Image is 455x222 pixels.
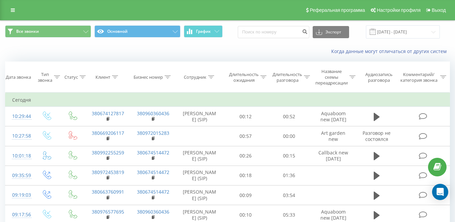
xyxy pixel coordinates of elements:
td: [PERSON_NAME] (SIP) [175,186,224,205]
td: 00:15 [267,146,311,166]
a: Когда данные могут отличаться от других систем [331,48,450,54]
input: Поиск по номеру [238,26,309,38]
button: Основной [94,25,180,38]
div: 10:01:18 [12,149,26,163]
div: Клиент [95,74,110,80]
div: 09:35:59 [12,169,26,182]
span: Выход [432,7,446,13]
a: 380663760991 [92,189,124,195]
div: Длительность разговора [273,72,302,83]
div: 10:29:44 [12,110,26,123]
div: Дата звонка [6,74,31,80]
a: 380960360436 [137,110,169,117]
div: Тип звонка [38,72,52,83]
button: График [184,25,223,38]
a: 380976577695 [92,208,124,215]
td: 00:52 [267,107,311,126]
button: Экспорт [313,26,349,38]
div: Статус [64,74,78,80]
span: Настройки профиля [377,7,421,13]
td: [PERSON_NAME] (SIP) [175,146,224,166]
td: 00:09 [224,186,267,205]
a: 380674514472 [137,189,169,195]
td: 00:57 [224,126,267,146]
a: 380960360436 [137,208,169,215]
td: [PERSON_NAME] (SIP) [175,107,224,126]
a: 380669206117 [92,130,124,136]
span: Разговор не состоялся [363,130,391,142]
div: Бизнес номер [134,74,163,80]
td: 00:12 [224,107,267,126]
td: Аrt garden new [311,126,356,146]
td: 00:00 [267,126,311,146]
div: Длительность ожидания [229,72,259,83]
div: Комментарий/категория звонка [399,72,438,83]
div: 09:17:56 [12,208,26,221]
div: Open Intercom Messenger [432,184,448,200]
td: [PERSON_NAME] (SIP) [175,166,224,185]
a: 380674514472 [137,169,169,175]
td: 03:54 [267,186,311,205]
a: 380674127817 [92,110,124,117]
td: Callback new [DATE] [311,146,356,166]
a: 380674514472 [137,149,169,156]
td: 01:36 [267,166,311,185]
a: 380972453819 [92,169,124,175]
button: Все звонки [5,25,91,38]
td: Сегодня [5,93,450,107]
span: Все звонки [16,29,39,34]
div: Название схемы переадресации [315,69,348,86]
div: 09:19:03 [12,189,26,202]
td: 00:18 [224,166,267,185]
a: 380992255259 [92,149,124,156]
span: График [196,29,211,34]
div: Сотрудник [184,74,206,80]
td: Aquaboom new [DATE] [311,107,356,126]
td: 00:26 [224,146,267,166]
span: Реферальная программа [310,7,365,13]
a: 380972015283 [137,130,169,136]
div: 10:27:58 [12,129,26,143]
div: Аудиозапись разговора [362,72,396,83]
